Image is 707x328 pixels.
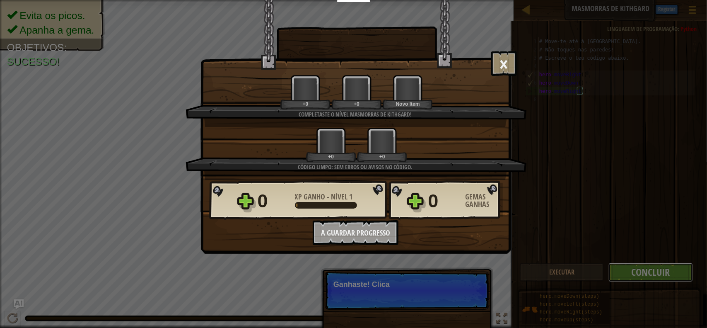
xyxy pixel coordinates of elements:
div: Gemas Ganhas [466,193,503,208]
div: 0 [258,188,290,214]
span: Nível [330,192,350,202]
div: Novo Item [384,101,431,107]
div: - [295,193,353,201]
div: Código limpo: sem erros ou avisos no código. [225,163,486,171]
div: +0 [359,153,405,160]
div: 0 [428,188,461,214]
div: +0 [333,101,380,107]
button: × [491,51,517,76]
span: XP Ganho [295,192,327,202]
span: 1 [350,192,353,202]
div: +0 [282,101,329,107]
div: +0 [308,153,355,160]
div: Completaste o nível Masmorras de Kithgard! [225,110,486,119]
